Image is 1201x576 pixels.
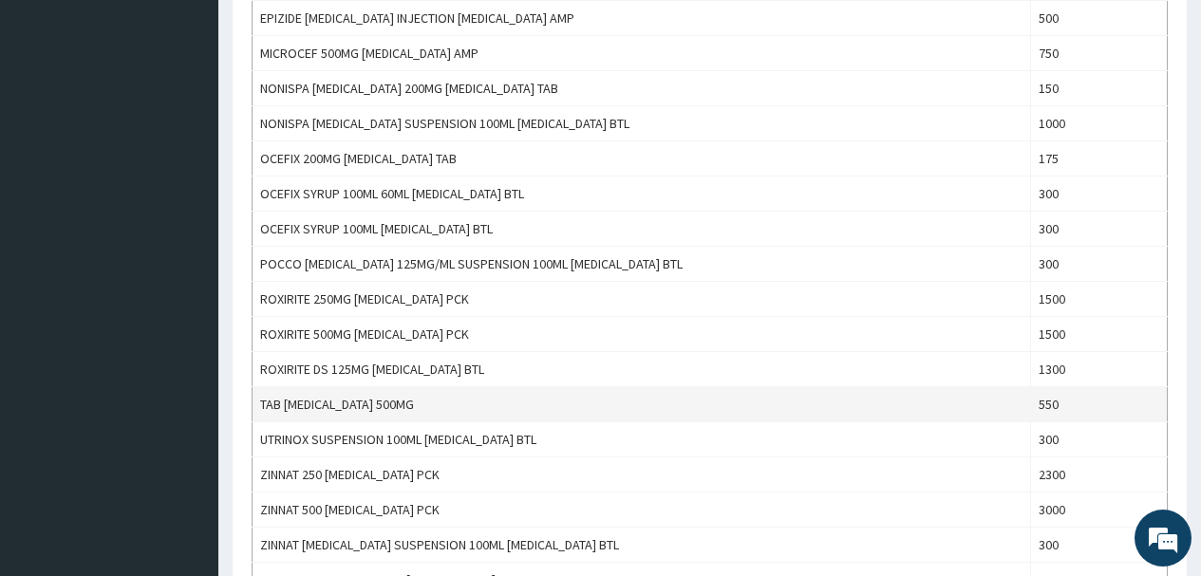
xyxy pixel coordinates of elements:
td: 1500 [1031,317,1168,352]
td: ZINNAT [MEDICAL_DATA] SUSPENSION 100ML [MEDICAL_DATA] BTL [253,528,1031,563]
textarea: Type your message and hit 'Enter' [9,379,362,445]
img: d_794563401_company_1708531726252_794563401 [35,95,77,142]
td: NONISPA [MEDICAL_DATA] SUSPENSION 100ML [MEDICAL_DATA] BTL [253,106,1031,141]
td: 300 [1031,528,1168,563]
td: 300 [1031,177,1168,212]
td: 500 [1031,1,1168,36]
td: ROXIRITE 250MG [MEDICAL_DATA] PCK [253,282,1031,317]
td: 1500 [1031,282,1168,317]
td: ZINNAT 500 [MEDICAL_DATA] PCK [253,492,1031,528]
td: ROXIRITE DS 125MG [MEDICAL_DATA] BTL [253,352,1031,387]
div: Minimize live chat window [311,9,357,55]
td: 300 [1031,212,1168,247]
td: EPIZIDE [MEDICAL_DATA] INJECTION [MEDICAL_DATA] AMP [253,1,1031,36]
td: TAB [MEDICAL_DATA] 500MG [253,387,1031,422]
td: 300 [1031,247,1168,282]
td: 1000 [1031,106,1168,141]
td: NONISPA [MEDICAL_DATA] 200MG [MEDICAL_DATA] TAB [253,71,1031,106]
span: We're online! [110,169,262,361]
td: ZINNAT 250 [MEDICAL_DATA] PCK [253,457,1031,492]
td: 750 [1031,36,1168,71]
td: POCCO [MEDICAL_DATA] 125MG/ML SUSPENSION 100ML [MEDICAL_DATA] BTL [253,247,1031,282]
td: 150 [1031,71,1168,106]
td: UTRINOX SUSPENSION 100ML [MEDICAL_DATA] BTL [253,422,1031,457]
td: 175 [1031,141,1168,177]
td: OCEFIX SYRUP 100ML 60ML [MEDICAL_DATA] BTL [253,177,1031,212]
td: 1300 [1031,352,1168,387]
td: 550 [1031,387,1168,422]
div: Chat with us now [99,106,319,131]
td: OCEFIX 200MG [MEDICAL_DATA] TAB [253,141,1031,177]
td: 2300 [1031,457,1168,492]
td: OCEFIX SYRUP 100ML [MEDICAL_DATA] BTL [253,212,1031,247]
td: 3000 [1031,492,1168,528]
td: MICROCEF 500MG [MEDICAL_DATA] AMP [253,36,1031,71]
td: 300 [1031,422,1168,457]
td: ROXIRITE 500MG [MEDICAL_DATA] PCK [253,317,1031,352]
